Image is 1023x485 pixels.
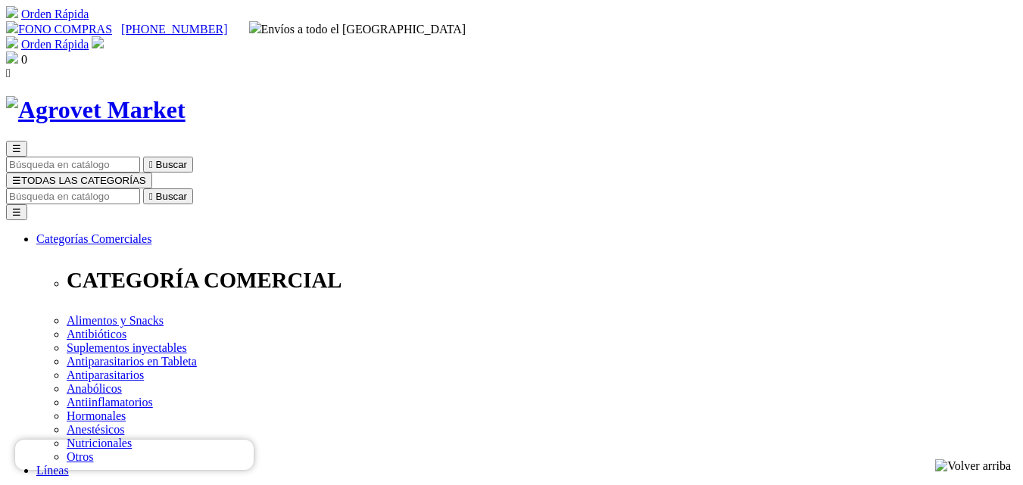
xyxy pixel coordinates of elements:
[6,21,18,33] img: phone.svg
[6,96,186,124] img: Agrovet Market
[6,141,27,157] button: ☰
[67,396,153,409] a: Antiinflamatorios
[67,328,126,340] a: Antibióticos
[67,341,187,354] a: Suplementos inyectables
[6,204,27,220] button: ☰
[12,175,21,186] span: ☰
[67,423,124,436] a: Anestésicos
[67,368,144,381] a: Antiparasitarios
[67,355,197,368] a: Antiparasitarios en Tableta
[6,23,112,36] a: FONO COMPRAS
[143,157,193,173] button:  Buscar
[6,51,18,64] img: shopping-bag.svg
[92,38,104,51] a: Acceda a su cuenta de cliente
[6,6,18,18] img: shopping-cart.svg
[12,143,21,154] span: ☰
[156,191,187,202] span: Buscar
[249,21,261,33] img: delivery-truck.svg
[21,53,27,66] span: 0
[6,67,11,79] i: 
[249,23,466,36] span: Envíos a todo el [GEOGRAPHIC_DATA]
[21,38,89,51] a: Orden Rápida
[36,464,69,477] a: Líneas
[6,36,18,48] img: shopping-cart.svg
[6,173,152,188] button: ☰TODAS LAS CATEGORÍAS
[121,23,227,36] a: [PHONE_NUMBER]
[67,382,122,395] a: Anabólicos
[6,188,140,204] input: Buscar
[143,188,193,204] button:  Buscar
[67,268,1017,293] p: CATEGORÍA COMERCIAL
[67,437,132,449] a: Nutricionales
[156,159,187,170] span: Buscar
[67,409,126,422] a: Hormonales
[36,232,151,245] a: Categorías Comerciales
[67,314,164,327] a: Alimentos y Snacks
[935,459,1011,473] img: Volver arriba
[6,157,140,173] input: Buscar
[15,440,254,470] iframe: Brevo live chat
[149,191,153,202] i: 
[92,36,104,48] img: user.svg
[149,159,153,170] i: 
[21,8,89,20] a: Orden Rápida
